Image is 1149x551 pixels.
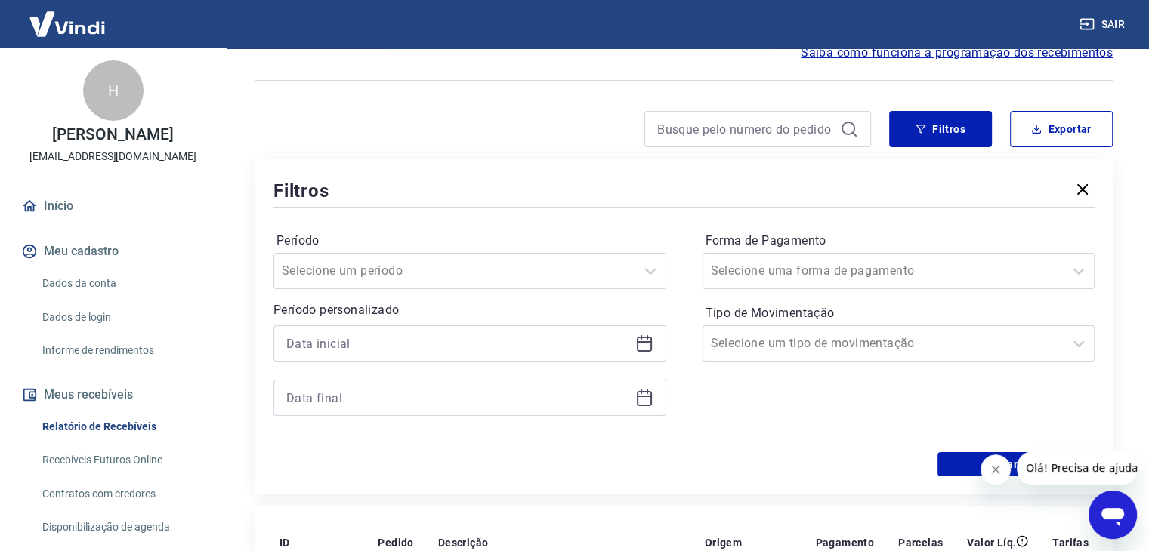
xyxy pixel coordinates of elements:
[1017,451,1137,485] iframe: Mensagem da empresa
[898,535,943,550] p: Parcelas
[36,512,208,543] a: Disponibilização de agenda
[967,535,1016,550] p: Valor Líq.
[378,535,413,550] p: Pedido
[706,232,1092,250] label: Forma de Pagamento
[36,335,208,366] a: Informe de rendimentos
[36,445,208,476] a: Recebíveis Futuros Online
[286,332,629,355] input: Data inicial
[29,149,196,165] p: [EMAIL_ADDRESS][DOMAIN_NAME]
[9,11,127,23] span: Olá! Precisa de ajuda?
[438,535,489,550] p: Descrição
[18,1,116,47] img: Vindi
[36,411,208,442] a: Relatório de Recebíveis
[815,535,874,550] p: Pagamento
[273,301,666,319] p: Período personalizado
[889,111,992,147] button: Filtros
[52,127,173,143] p: [PERSON_NAME]
[1052,535,1089,550] p: Tarifas
[937,452,1095,476] button: Aplicar filtros
[18,378,208,411] button: Meus recebíveis
[36,302,208,333] a: Dados de login
[18,189,208,223] a: Início
[276,232,663,250] label: Período
[36,479,208,509] a: Contratos com credores
[83,60,144,121] div: H
[1010,111,1113,147] button: Exportar
[36,268,208,299] a: Dados da conta
[280,535,290,550] p: ID
[706,304,1092,322] label: Tipo de Movimentação
[1089,491,1137,539] iframe: Botão para abrir a janela de mensagens
[801,44,1113,62] a: Saiba como funciona a programação dos recebimentos
[18,235,208,268] button: Meu cadastro
[657,118,834,140] input: Busque pelo número do pedido
[286,386,629,409] input: Data final
[981,454,1011,485] iframe: Fechar mensagem
[273,179,329,203] h5: Filtros
[1076,11,1131,38] button: Sair
[705,535,742,550] p: Origem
